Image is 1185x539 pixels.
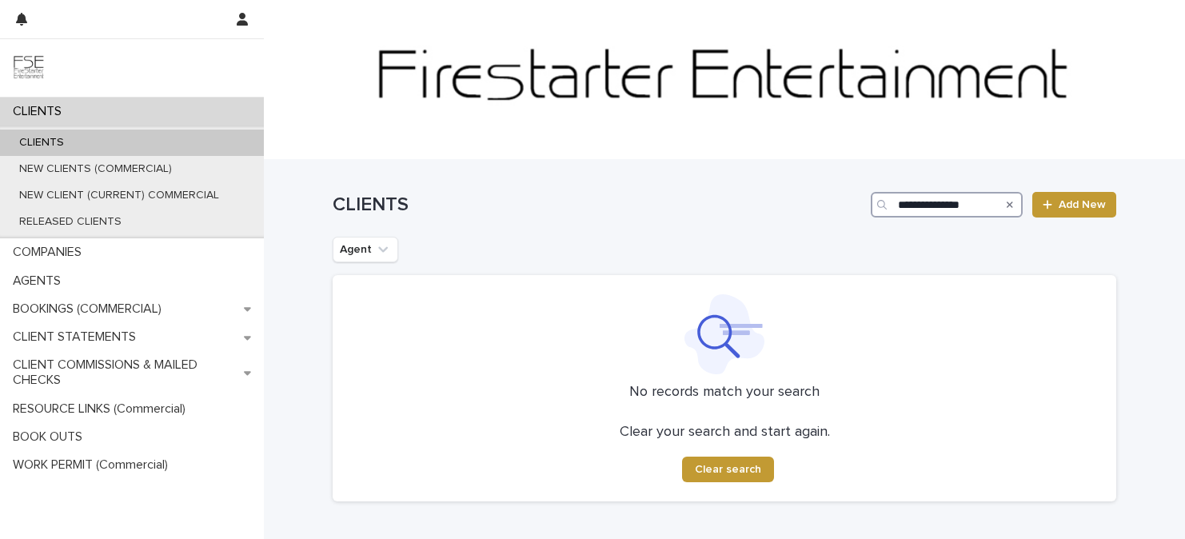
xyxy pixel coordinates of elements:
[6,189,232,202] p: NEW CLIENT (CURRENT) COMMERCIAL
[1059,199,1106,210] span: Add New
[682,457,774,482] button: Clear search
[6,329,149,345] p: CLIENT STATEMENTS
[6,245,94,260] p: COMPANIES
[6,162,185,176] p: NEW CLIENTS (COMMERCIAL)
[695,464,761,475] span: Clear search
[333,237,398,262] button: Agent
[1032,192,1116,218] a: Add New
[620,424,830,441] p: Clear your search and start again.
[6,136,77,150] p: CLIENTS
[6,104,74,119] p: CLIENTS
[333,194,864,217] h1: CLIENTS
[352,384,1097,401] p: No records match your search
[6,301,174,317] p: BOOKINGS (COMMERCIAL)
[6,457,181,473] p: WORK PERMIT (Commercial)
[871,192,1023,218] input: Search
[6,215,134,229] p: RELEASED CLIENTS
[6,357,244,388] p: CLIENT COMMISSIONS & MAILED CHECKS
[6,273,74,289] p: AGENTS
[6,401,198,417] p: RESOURCE LINKS (Commercial)
[6,429,95,445] p: BOOK OUTS
[13,52,45,84] img: 9JgRvJ3ETPGCJDhvPVA5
